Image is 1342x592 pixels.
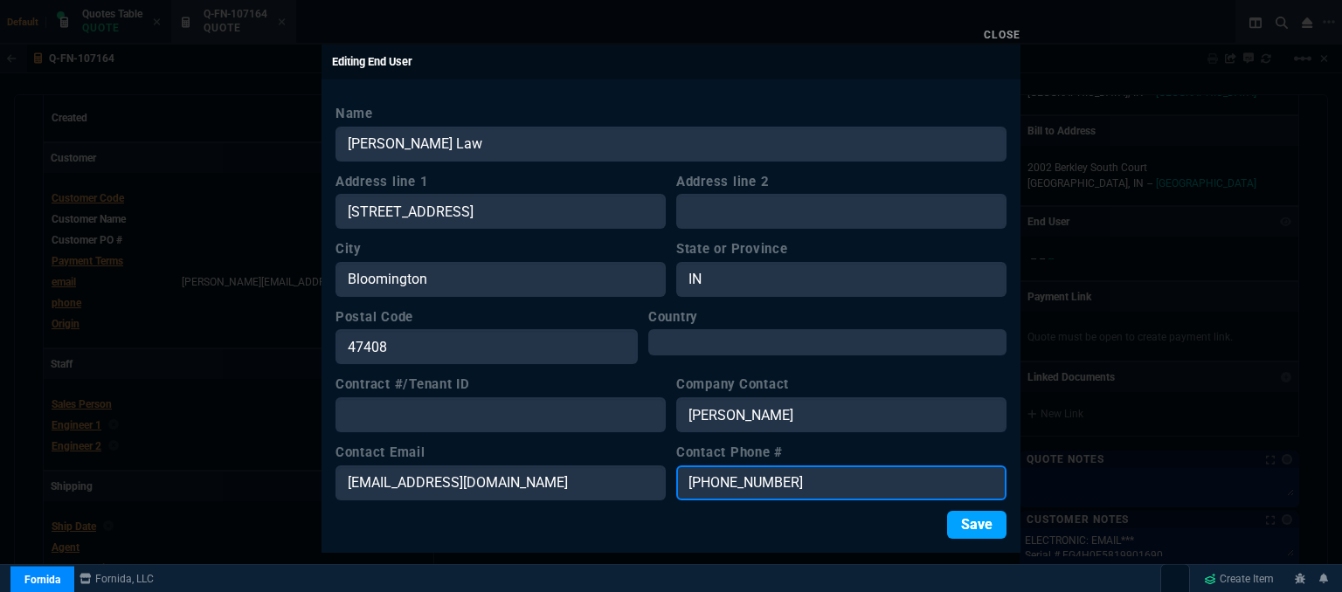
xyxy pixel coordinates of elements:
label: City [335,239,666,258]
label: Address line 1 [335,172,666,191]
a: Create Item [1197,566,1281,592]
label: Contact Email [335,443,666,462]
label: Name [335,104,1006,123]
a: msbcCompanyName [74,571,159,587]
label: Contract #/Tenant ID [335,375,666,394]
label: Contact Phone # [676,443,1006,462]
button: Save [947,511,1006,539]
label: Country [648,307,1006,327]
label: State or Province [676,239,1006,258]
label: Address line 2 [676,172,1006,191]
label: Postal Code [335,307,638,327]
label: Company Contact [676,375,1006,394]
